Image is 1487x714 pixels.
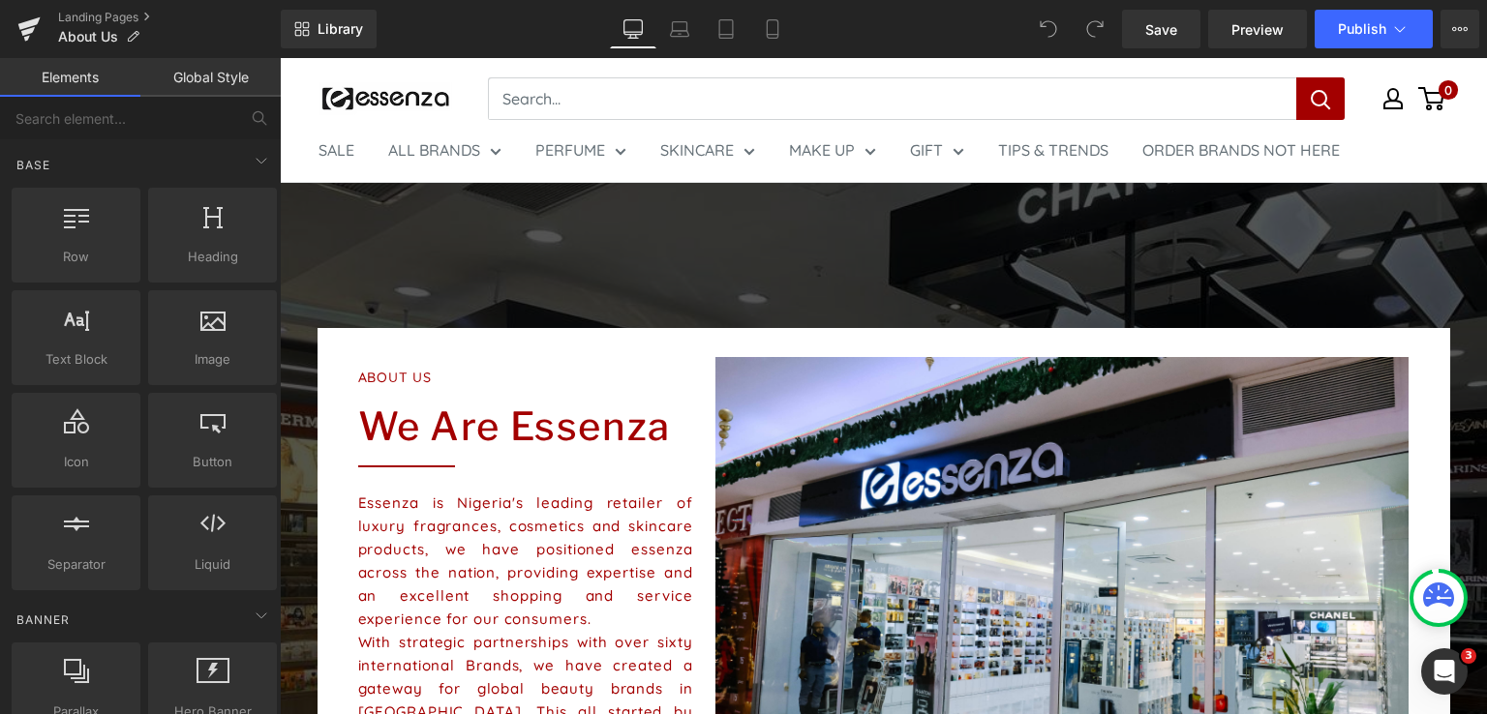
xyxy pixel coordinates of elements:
p: Essenza is Nigeria's leading retailer of luxury fragrances, cosmetics and skincare products, we h... [78,433,413,573]
a: ALL BRANDS [108,78,222,107]
a: My account [1104,30,1123,51]
span: Text Block [17,349,135,370]
a: Laptop [656,10,703,48]
a: SALE [39,78,75,107]
a: Tablet [703,10,749,48]
a: MAKE UP [509,78,596,107]
p: With strategic partnerships with over sixty international Brands, we have created a gateway for g... [78,573,413,689]
span: Separator [17,554,135,575]
a: 0 [1140,29,1165,52]
a: Global Style [140,58,281,97]
p: ABOUT US [78,299,413,340]
img: essenza [39,24,174,57]
span: Button [154,452,271,472]
button: Search [1017,19,1065,62]
button: Undo [1029,10,1068,48]
span: Liquid [154,554,271,575]
span: Base [15,156,52,174]
a: TIPS & TRENDS [718,78,829,107]
button: More [1441,10,1479,48]
iframe: Intercom live chat [1421,648,1468,695]
span: About Us [58,29,118,45]
span: Library [318,20,363,38]
a: New Library [281,10,377,48]
span: Row [17,247,135,267]
span: 3 [1461,648,1476,664]
span: Image [154,349,271,370]
a: PERFUME [256,78,347,107]
span: 0 [1159,22,1178,42]
span: Save [1145,19,1177,40]
span: Heading [154,247,271,267]
a: SKINCARE [380,78,475,107]
a: Preview [1208,10,1307,48]
button: Publish [1315,10,1433,48]
span: Preview [1231,19,1284,40]
a: GIFT [630,78,684,107]
h1: We Are Essenza [78,340,413,398]
a: ORDER BRANDS NOT HERE [863,78,1060,107]
a: Landing Pages [58,10,281,25]
span: Publish [1338,21,1386,37]
a: Mobile [749,10,796,48]
a: Desktop [610,10,656,48]
button: Redo [1076,10,1114,48]
input: Search... [208,19,1017,62]
span: Banner [15,610,72,629]
span: Icon [17,452,135,472]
